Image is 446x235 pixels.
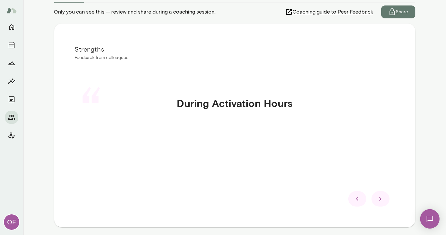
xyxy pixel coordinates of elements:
[161,97,308,109] h4: During Activation Hours
[6,4,17,16] img: Mento
[5,93,18,106] button: Documents
[75,44,395,54] h6: Strengths
[5,21,18,34] button: Home
[5,39,18,52] button: Sessions
[5,129,18,142] button: Client app
[5,75,18,88] button: Insights
[75,54,395,61] p: Feedback from colleagues
[285,5,381,18] a: Coaching guide to Peer Feedback
[396,9,408,15] p: Share
[80,89,103,134] div: “
[5,111,18,124] button: Members
[293,8,373,16] span: Coaching guide to Peer Feedback
[4,214,19,230] div: OF
[381,5,415,18] button: Share
[5,57,18,70] button: Growth Plan
[54,8,216,16] span: Only you can see this — review and share during a coaching session.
